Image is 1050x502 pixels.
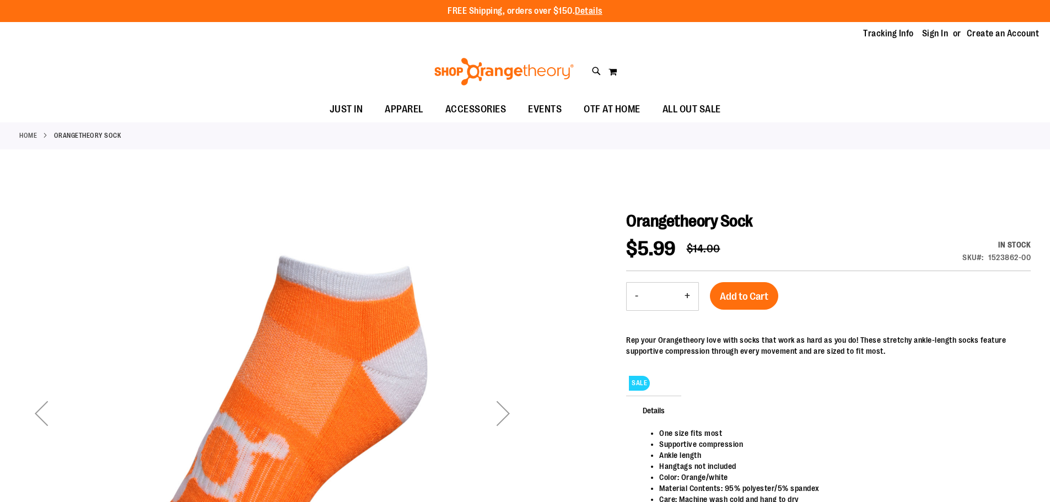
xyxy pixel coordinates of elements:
[629,376,650,391] span: SALE
[330,97,363,122] span: JUST IN
[663,97,721,122] span: ALL OUT SALE
[445,97,507,122] span: ACCESSORIES
[626,334,1031,357] div: Rep your Orangetheory love with socks that work as hard as you do! These stretchy ankle-length so...
[720,290,768,303] span: Add to Cart
[448,5,602,18] p: FREE Shipping, orders over $150.
[967,28,1040,40] a: Create an Account
[54,131,121,141] strong: Orangetheory Sock
[626,212,753,230] span: Orangetheory Sock
[988,252,1031,263] div: 1523862-00
[962,239,1031,250] div: Availability
[575,6,602,16] a: Details
[687,242,720,255] span: $14.00
[676,283,698,310] button: Increase product quantity
[659,472,1020,483] li: Color: Orange/white
[863,28,914,40] a: Tracking Info
[626,237,676,260] span: $5.99
[659,439,1020,450] li: Supportive compression
[19,131,37,141] a: Home
[659,461,1020,472] li: Hangtags not included
[647,283,676,310] input: Product quantity
[659,450,1020,461] li: Ankle length
[710,282,778,310] button: Add to Cart
[528,97,562,122] span: EVENTS
[626,396,681,424] span: Details
[922,28,949,40] a: Sign In
[659,428,1020,439] li: One size fits most
[627,283,647,310] button: Decrease product quantity
[962,253,984,262] strong: SKU
[385,97,423,122] span: APPAREL
[998,240,1031,249] span: In stock
[659,483,1020,494] li: Material Contents: 95% polyester/5% spandex
[433,58,575,85] img: Shop Orangetheory
[584,97,640,122] span: OTF AT HOME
